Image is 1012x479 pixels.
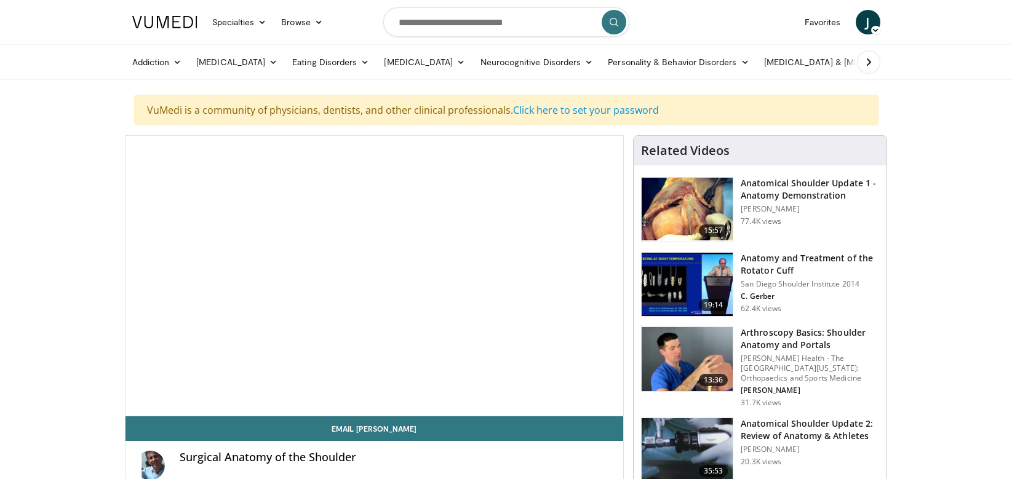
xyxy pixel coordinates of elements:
[741,386,879,395] p: [PERSON_NAME]
[132,16,197,28] img: VuMedi Logo
[741,177,879,202] h3: Anatomical Shoulder Update 1 - Anatomy Demonstration
[513,103,659,117] a: Click here to set your password
[274,10,330,34] a: Browse
[285,50,377,74] a: Eating Disorders
[377,50,472,74] a: [MEDICAL_DATA]
[699,465,728,477] span: 35:53
[741,398,781,408] p: 31.7K views
[741,252,879,277] h3: Anatomy and Treatment of the Rotator Cuff
[699,224,728,237] span: 15:57
[642,178,733,242] img: laj_3.png.150x105_q85_crop-smart_upscale.jpg
[741,291,879,301] p: C. Gerber
[383,7,629,37] input: Search topics, interventions
[741,457,781,467] p: 20.3K views
[699,299,728,311] span: 19:14
[741,304,781,314] p: 62.4K views
[641,177,879,242] a: 15:57 Anatomical Shoulder Update 1 - Anatomy Demonstration [PERSON_NAME] 77.4K views
[856,10,880,34] a: J
[741,204,879,214] p: [PERSON_NAME]
[473,50,601,74] a: Neurocognitive Disorders
[797,10,848,34] a: Favorites
[641,252,879,317] a: 19:14 Anatomy and Treatment of the Rotator Cuff San Diego Shoulder Institute 2014 C. Gerber 62.4K...
[741,216,781,226] p: 77.4K views
[741,327,879,351] h3: Arthroscopy Basics: Shoulder Anatomy and Portals
[126,416,624,441] a: Email [PERSON_NAME]
[205,10,274,34] a: Specialties
[642,327,733,391] img: 9534a039-0eaa-4167-96cf-d5be049a70d8.150x105_q85_crop-smart_upscale.jpg
[741,279,879,289] p: San Diego Shoulder Institute 2014
[757,50,933,74] a: [MEDICAL_DATA] & [MEDICAL_DATA]
[699,374,728,386] span: 13:36
[641,327,879,408] a: 13:36 Arthroscopy Basics: Shoulder Anatomy and Portals [PERSON_NAME] Health - The [GEOGRAPHIC_DAT...
[189,50,285,74] a: [MEDICAL_DATA]
[600,50,756,74] a: Personality & Behavior Disorders
[741,418,879,442] h3: Anatomical Shoulder Update 2: Review of Anatomy & Athletes
[125,50,189,74] a: Addiction
[126,136,624,416] video-js: Video Player
[642,253,733,317] img: 58008271-3059-4eea-87a5-8726eb53a503.150x105_q85_crop-smart_upscale.jpg
[180,451,614,464] h4: Surgical Anatomy of the Shoulder
[741,354,879,383] p: [PERSON_NAME] Health - The [GEOGRAPHIC_DATA][US_STATE]: Orthopaedics and Sports Medicine
[134,95,879,125] div: VuMedi is a community of physicians, dentists, and other clinical professionals.
[741,445,879,454] p: [PERSON_NAME]
[641,143,730,158] h4: Related Videos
